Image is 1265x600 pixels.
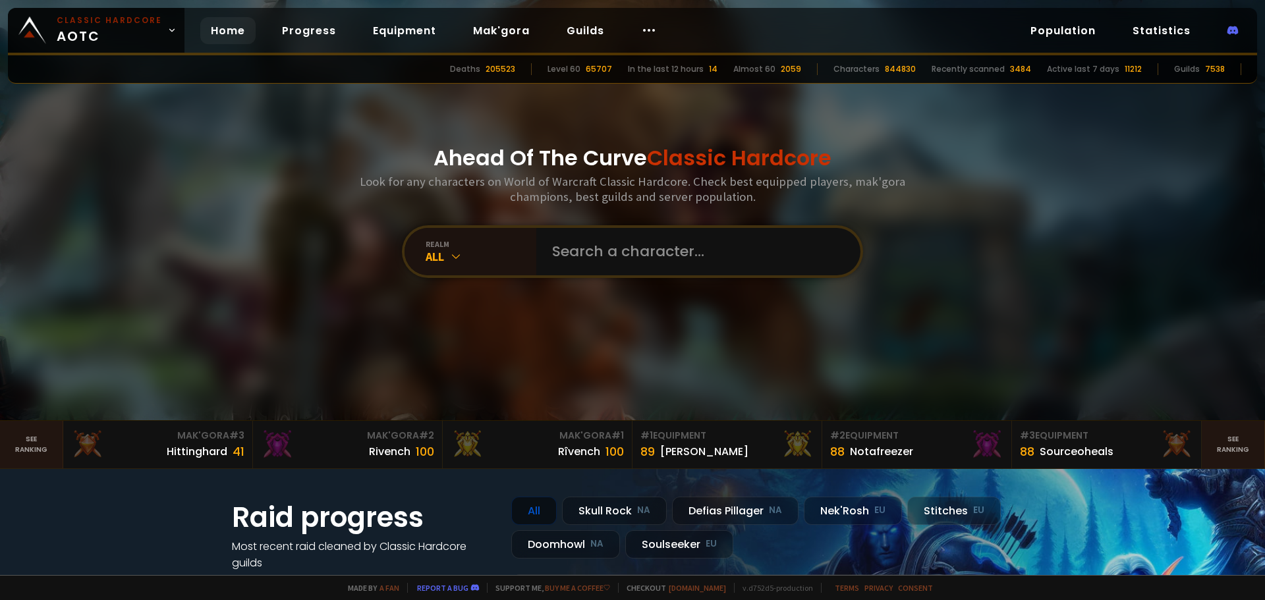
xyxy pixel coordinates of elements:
[511,497,557,525] div: All
[434,142,831,174] h1: Ahead Of The Curve
[628,63,704,75] div: In the last 12 hours
[271,17,347,44] a: Progress
[443,421,632,468] a: Mak'Gora#1Rîvench100
[640,443,655,460] div: 89
[804,497,902,525] div: Nek'Rosh
[874,504,885,517] small: EU
[167,443,227,460] div: Hittinghard
[647,143,831,173] span: Classic Hardcore
[450,63,480,75] div: Deaths
[625,530,733,559] div: Soulseeker
[637,504,650,517] small: NA
[640,429,653,442] span: # 1
[1205,63,1225,75] div: 7538
[340,583,399,593] span: Made by
[63,421,253,468] a: Mak'Gora#3Hittinghard41
[1174,63,1200,75] div: Guilds
[830,443,845,460] div: 88
[632,421,822,468] a: #1Equipment89[PERSON_NAME]
[426,239,536,249] div: realm
[362,17,447,44] a: Equipment
[463,17,540,44] a: Mak'gora
[544,228,845,275] input: Search a character...
[1125,63,1142,75] div: 11212
[562,497,667,525] div: Skull Rock
[709,63,717,75] div: 14
[8,8,184,53] a: Classic HardcoreAOTC
[1010,63,1031,75] div: 3484
[586,63,612,75] div: 65707
[545,583,610,593] a: Buy me a coffee
[898,583,933,593] a: Consent
[830,429,1003,443] div: Equipment
[233,443,244,460] div: 41
[71,429,244,443] div: Mak'Gora
[835,583,859,593] a: Terms
[261,429,434,443] div: Mak'Gora
[379,583,399,593] a: a fan
[1040,443,1113,460] div: Sourceoheals
[419,429,434,442] span: # 2
[781,63,801,75] div: 2059
[706,537,717,551] small: EU
[1020,17,1106,44] a: Population
[558,443,600,460] div: Rîvench
[864,583,893,593] a: Privacy
[232,572,318,587] a: See all progress
[672,497,799,525] div: Defias Pillager
[1020,429,1035,442] span: # 3
[511,530,620,559] div: Doomhowl
[57,14,162,26] small: Classic Hardcore
[660,443,748,460] div: [PERSON_NAME]
[590,537,604,551] small: NA
[57,14,162,46] span: AOTC
[1202,421,1265,468] a: Seeranking
[556,17,615,44] a: Guilds
[605,443,624,460] div: 100
[416,443,434,460] div: 100
[232,497,495,538] h1: Raid progress
[640,429,814,443] div: Equipment
[200,17,256,44] a: Home
[232,538,495,571] h4: Most recent raid cleaned by Classic Hardcore guilds
[618,583,726,593] span: Checkout
[1020,429,1193,443] div: Equipment
[611,429,624,442] span: # 1
[1012,421,1202,468] a: #3Equipment88Sourceoheals
[451,429,624,443] div: Mak'Gora
[229,429,244,442] span: # 3
[734,583,813,593] span: v. d752d5 - production
[369,443,410,460] div: Rivench
[1020,443,1034,460] div: 88
[769,504,782,517] small: NA
[487,583,610,593] span: Support me,
[885,63,916,75] div: 844830
[850,443,913,460] div: Notafreezer
[1047,63,1119,75] div: Active last 7 days
[822,421,1012,468] a: #2Equipment88Notafreezer
[426,249,536,264] div: All
[733,63,775,75] div: Almost 60
[973,504,984,517] small: EU
[669,583,726,593] a: [DOMAIN_NAME]
[1122,17,1201,44] a: Statistics
[253,421,443,468] a: Mak'Gora#2Rivench100
[417,583,468,593] a: Report a bug
[548,63,580,75] div: Level 60
[830,429,845,442] span: # 2
[907,497,1001,525] div: Stitches
[354,174,911,204] h3: Look for any characters on World of Warcraft Classic Hardcore. Check best equipped players, mak'g...
[486,63,515,75] div: 205523
[932,63,1005,75] div: Recently scanned
[833,63,880,75] div: Characters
